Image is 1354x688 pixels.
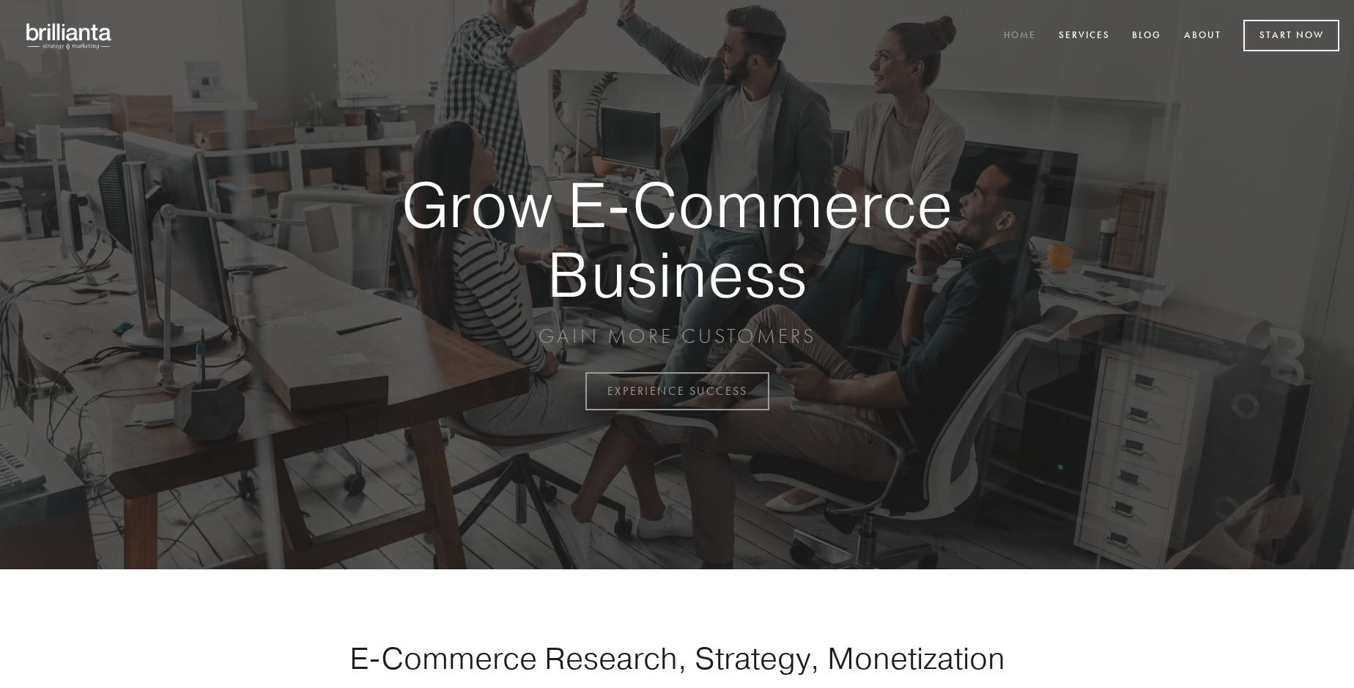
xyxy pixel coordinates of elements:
h1: E-Commerce Research, Strategy, Monetization [303,640,1051,676]
a: Start Now [1243,20,1339,51]
a: Blog [1122,24,1171,48]
p: GAIN MORE CUSTOMERS [350,323,1004,349]
a: About [1174,24,1231,48]
a: Home [994,24,1046,48]
a: Services [1049,24,1120,48]
img: brillianta - research, strategy, marketing [15,15,125,57]
a: EXPERIENCE SUCCESS [585,372,769,410]
strong: Grow E-Commerce Business [350,170,1004,308]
